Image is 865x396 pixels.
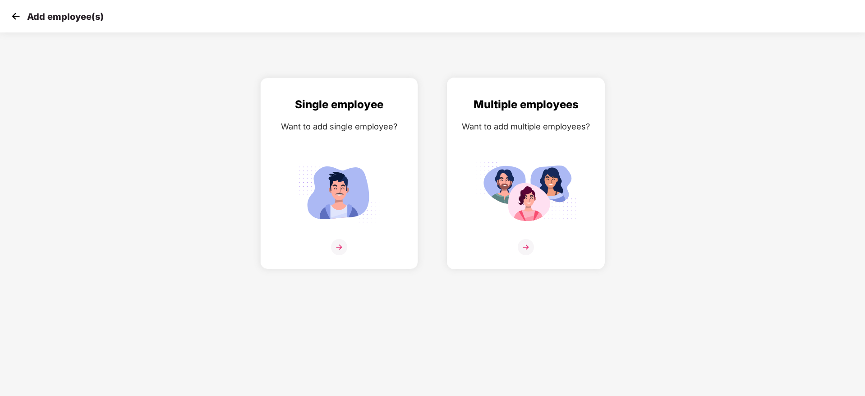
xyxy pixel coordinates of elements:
[27,11,104,22] p: Add employee(s)
[289,157,390,228] img: svg+xml;base64,PHN2ZyB4bWxucz0iaHR0cDovL3d3dy53My5vcmcvMjAwMC9zdmciIGlkPSJTaW5nbGVfZW1wbG95ZWUiIH...
[475,157,576,228] img: svg+xml;base64,PHN2ZyB4bWxucz0iaHR0cDovL3d3dy53My5vcmcvMjAwMC9zdmciIGlkPSJNdWx0aXBsZV9lbXBsb3llZS...
[9,9,23,23] img: svg+xml;base64,PHN2ZyB4bWxucz0iaHR0cDovL3d3dy53My5vcmcvMjAwMC9zdmciIHdpZHRoPSIzMCIgaGVpZ2h0PSIzMC...
[456,96,595,113] div: Multiple employees
[270,120,409,133] div: Want to add single employee?
[270,96,409,113] div: Single employee
[456,120,595,133] div: Want to add multiple employees?
[518,239,534,255] img: svg+xml;base64,PHN2ZyB4bWxucz0iaHR0cDovL3d3dy53My5vcmcvMjAwMC9zdmciIHdpZHRoPSIzNiIgaGVpZ2h0PSIzNi...
[331,239,347,255] img: svg+xml;base64,PHN2ZyB4bWxucz0iaHR0cDovL3d3dy53My5vcmcvMjAwMC9zdmciIHdpZHRoPSIzNiIgaGVpZ2h0PSIzNi...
